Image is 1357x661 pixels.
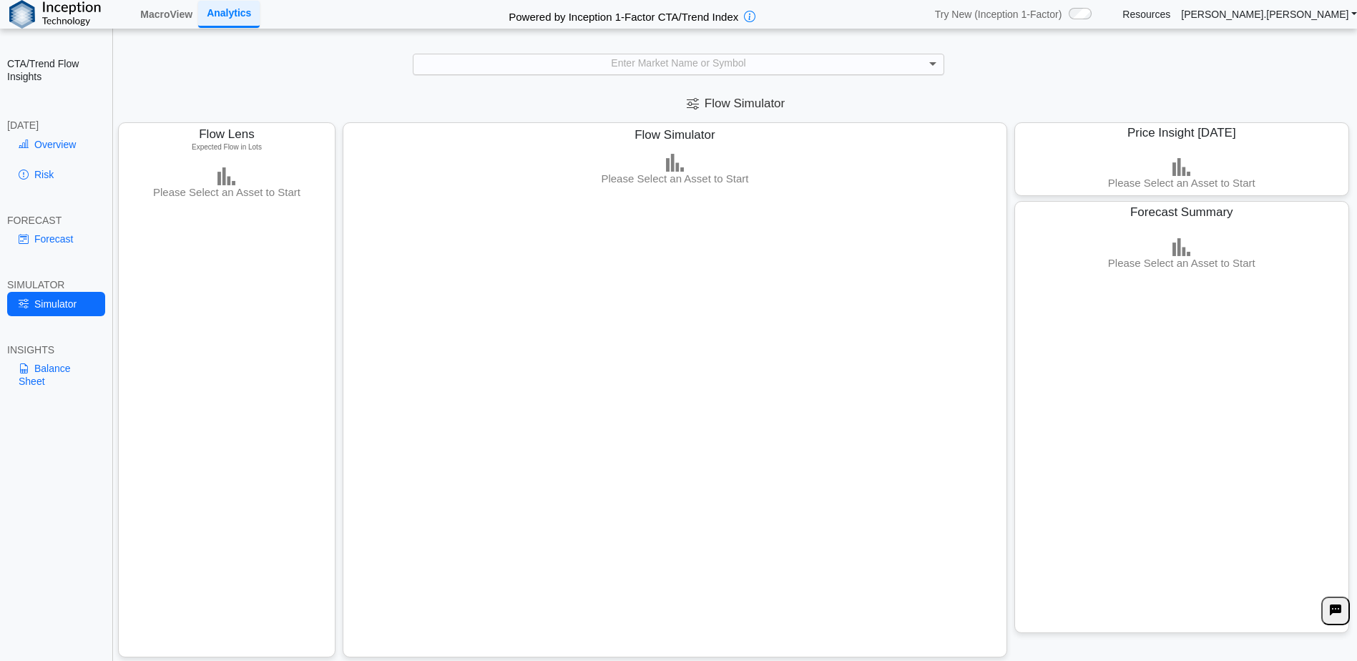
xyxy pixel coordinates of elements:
[1130,205,1233,219] span: Forecast Summary
[503,4,744,24] h2: Powered by Inception 1-Factor CTA/Trend Index
[7,292,105,316] a: Simulator
[349,172,1000,186] h3: Please Select an Asset to Start
[935,8,1062,21] span: Try New (Inception 1-Factor)
[635,128,715,142] span: Flow Simulator
[1015,256,1348,270] h3: Please Select an Asset to Start
[1172,158,1190,176] img: bar-chart.png
[413,54,944,74] div: Enter Market Name or Symbol
[131,185,322,200] h3: Please Select an Asset to Start
[132,143,322,152] h5: Expected Flow in Lots
[1015,176,1348,190] h3: Please Select an Asset to Start
[7,343,105,356] div: INSIGHTS
[7,356,105,393] a: Balance Sheet
[7,57,105,83] h2: CTA/Trend Flow Insights
[134,2,198,26] a: MacroView
[1172,238,1190,256] img: bar-chart.png
[199,127,254,141] span: Flow Lens
[7,214,105,227] div: FORECAST
[1181,8,1357,21] a: [PERSON_NAME].[PERSON_NAME]
[1127,126,1236,139] span: Price Insight [DATE]
[198,1,260,27] a: Analytics
[217,167,235,185] img: bar-chart.png
[7,278,105,291] div: SIMULATOR
[7,162,105,187] a: Risk
[7,132,105,157] a: Overview
[666,154,684,172] img: bar-chart.png
[7,119,105,132] div: [DATE]
[7,227,105,251] a: Forecast
[687,97,785,110] span: Flow Simulator
[1122,8,1170,21] a: Resources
